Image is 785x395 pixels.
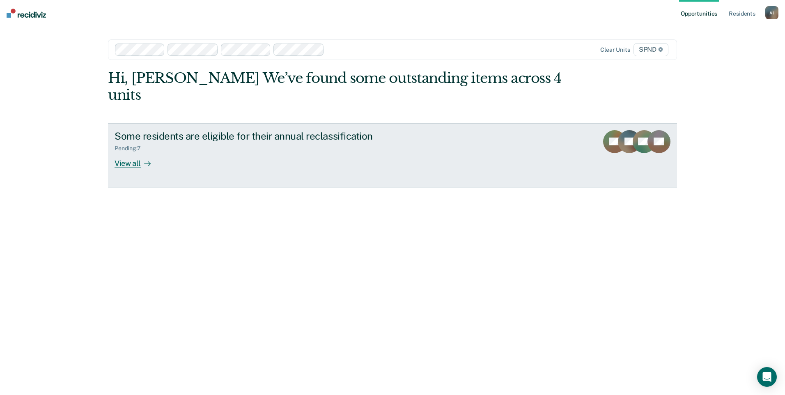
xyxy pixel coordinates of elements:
[757,367,777,387] div: Open Intercom Messenger
[108,70,563,103] div: Hi, [PERSON_NAME] We’ve found some outstanding items across 4 units
[7,9,46,18] img: Recidiviz
[634,43,668,56] span: SPND
[115,152,161,168] div: View all
[115,130,403,142] div: Some residents are eligible for their annual reclassification
[765,6,778,19] div: A J
[765,6,778,19] button: AJ
[600,46,630,53] div: Clear units
[115,145,147,152] div: Pending : 7
[108,123,677,188] a: Some residents are eligible for their annual reclassificationPending:7View all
